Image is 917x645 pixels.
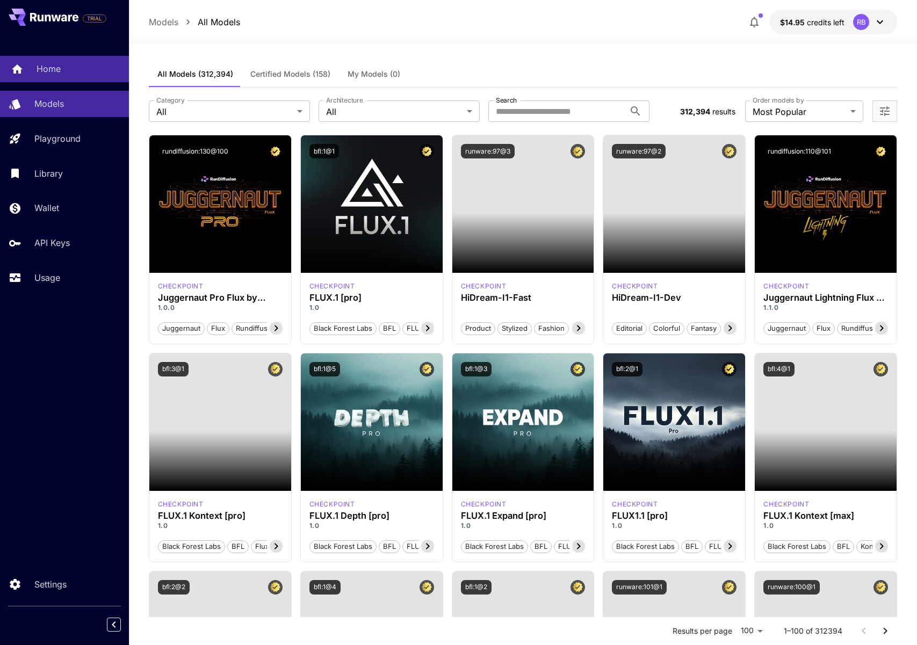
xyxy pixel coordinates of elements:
[813,323,834,334] span: flux
[228,541,248,552] span: BFL
[326,96,363,105] label: Architecture
[853,14,869,30] div: RB
[158,539,225,553] button: Black Forest Labs
[232,323,281,334] span: rundiffusion
[156,96,185,105] label: Category
[379,323,400,334] span: BFL
[807,18,844,27] span: credits left
[769,10,897,34] button: $14.9455RB
[34,201,59,214] p: Wallet
[309,144,339,158] button: bfl:1@1
[158,511,283,521] h3: FLUX.1 Kontext [pro]
[763,499,809,509] p: checkpoint
[461,362,492,376] button: bfl:1@3
[227,539,249,553] button: BFL
[554,539,631,553] button: FLUX.1 Expand [pro]
[420,362,434,376] button: Certified Model – Vetted for best performance and includes a commercial license.
[461,511,586,521] h3: FLUX.1 Expand [pro]
[309,521,434,531] p: 1.0
[402,321,452,335] button: FLUX.1 [pro]
[763,281,809,291] p: checkpoint
[34,236,70,249] p: API Keys
[309,321,377,335] button: Black Forest Labs
[83,12,106,25] span: Add your payment card to enable full platform functionality.
[753,96,804,105] label: Order models by
[158,521,283,531] p: 1.0
[156,105,293,118] span: All
[496,96,517,105] label: Search
[856,539,890,553] button: Kontext
[873,144,888,158] button: Certified Model – Vetted for best performance and includes a commercial license.
[309,580,341,595] button: bfl:1@4
[763,362,795,376] button: bfl:4@1
[158,541,225,552] span: Black Forest Labs
[498,323,531,334] span: Stylized
[403,323,452,334] span: FLUX.1 [pro]
[158,144,233,158] button: rundiffusion:130@100
[753,105,846,118] span: Most Popular
[763,580,820,595] button: runware:100@1
[309,293,434,303] h3: FLUX.1 [pro]
[149,16,178,28] a: Models
[763,521,888,531] p: 1.0
[461,580,492,595] button: bfl:1@2
[309,499,355,509] p: checkpoint
[420,144,434,158] button: Certified Model – Vetted for best performance and includes a commercial license.
[461,281,507,291] p: checkpoint
[420,580,434,595] button: Certified Model – Vetted for best performance and includes a commercial license.
[309,511,434,521] h3: FLUX.1 Depth [pro]
[348,69,400,79] span: My Models (0)
[722,144,737,158] button: Certified Model – Vetted for best performance and includes a commercial license.
[857,541,890,552] span: Kontext
[461,539,528,553] button: Black Forest Labs
[737,623,767,639] div: 100
[612,293,737,303] div: HiDream-I1-Dev
[612,362,642,376] button: bfl:2@1
[34,132,81,145] p: Playground
[612,499,658,509] div: fluxpro
[764,323,810,334] span: juggernaut
[873,362,888,376] button: Certified Model – Vetted for best performance and includes a commercial license.
[612,321,647,335] button: Editorial
[310,323,376,334] span: Black Forest Labs
[309,281,355,291] p: checkpoint
[158,323,204,334] span: juggernaut
[402,539,474,553] button: FLUX.1 Depth [pro]
[461,499,507,509] div: fluxpro
[34,578,67,591] p: Settings
[837,323,887,334] span: rundiffusion
[309,539,377,553] button: Black Forest Labs
[310,541,376,552] span: Black Forest Labs
[763,539,831,553] button: Black Forest Labs
[837,321,887,335] button: rundiffusion
[612,511,737,521] h3: FLUX1.1 [pro]
[763,511,888,521] h3: FLUX.1 Kontext [max]
[157,69,233,79] span: All Models (312,394)
[612,580,667,595] button: runware:101@1
[149,16,240,28] nav: breadcrumb
[461,144,515,158] button: runware:97@3
[673,626,732,636] p: Results per page
[461,293,586,303] h3: HiDream-I1-Fast
[682,541,702,552] span: BFL
[198,16,240,28] a: All Models
[268,144,283,158] button: Certified Model – Vetted for best performance and includes a commercial license.
[812,321,835,335] button: flux
[763,303,888,313] p: 1.1.0
[461,323,495,334] span: Product
[784,626,842,636] p: 1–100 of 312394
[571,362,585,376] button: Certified Model – Vetted for best performance and includes a commercial license.
[712,107,735,116] span: results
[530,539,552,553] button: BFL
[158,281,204,291] div: FLUX.1 D
[763,321,810,335] button: juggernaut
[158,281,204,291] p: checkpoint
[379,321,400,335] button: BFL
[681,539,703,553] button: BFL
